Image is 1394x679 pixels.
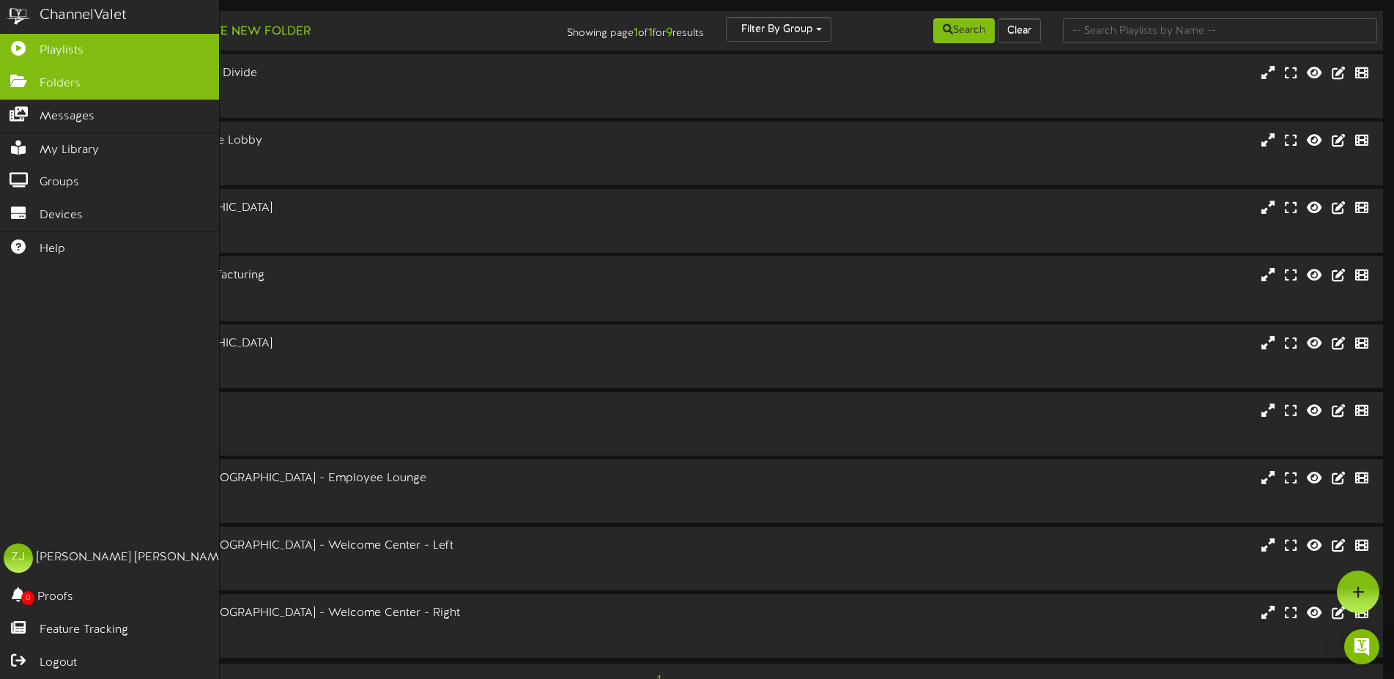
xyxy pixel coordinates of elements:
div: # 8354 [59,432,593,445]
div: Landscape ( 16:9 ) [59,352,593,364]
span: Groups [40,174,79,191]
div: # 8358 [59,229,593,242]
strong: 1 [648,26,653,40]
div: # 8355 [59,364,593,376]
div: Landscape ( 16:9 ) [59,217,593,229]
div: # 10129 [59,634,593,647]
span: Devices [40,207,83,224]
span: Proofs [37,589,73,606]
div: Landscape ( 16:9 ) [59,149,593,162]
div: Bridgewater - [GEOGRAPHIC_DATA] [59,335,593,352]
div: Landscape ( 16:9 ) [59,487,593,500]
div: [GEOGRAPHIC_DATA], [GEOGRAPHIC_DATA] - Welcome Center - Left [59,538,593,554]
span: Logout [40,655,77,672]
input: -- Search Playlists by Name -- [1063,18,1377,43]
span: Messages [40,108,94,125]
div: Bridgewater 2 [59,403,593,420]
div: ChannelValet [40,5,127,26]
div: # 8356 [59,94,593,107]
div: # 10130 [59,567,593,579]
div: Bridgewater - [GEOGRAPHIC_DATA] [59,200,593,217]
button: Filter By Group [726,17,831,42]
div: Bridgewater - JBar Manufacturing [59,267,593,284]
div: # 8357 [59,162,593,174]
span: Playlists [40,42,84,59]
div: Landscape ( 16:9 ) [59,419,593,431]
button: Clear [998,18,1041,43]
div: # 8353 [59,297,593,309]
div: Landscape ( 16:9 ) [59,554,593,567]
span: Help [40,241,65,258]
div: ZJ [4,543,33,573]
div: [PERSON_NAME] [PERSON_NAME] [37,549,229,566]
div: [GEOGRAPHIC_DATA], [GEOGRAPHIC_DATA] - Employee Lounge [59,470,593,487]
div: Landscape ( 16:9 ) [59,284,593,297]
div: Landscape ( 16:9 ) [59,622,593,634]
div: Showing page of for results [491,17,715,42]
strong: 1 [634,26,638,40]
strong: 9 [666,26,672,40]
div: [GEOGRAPHIC_DATA], [GEOGRAPHIC_DATA] - Welcome Center - Right [59,605,593,622]
button: Create New Folder [169,23,315,41]
div: Open Intercom Messenger [1344,629,1379,664]
div: Landscape ( 16:9 ) [59,82,593,94]
div: Bridgewater - Front Range Lobby [59,133,593,149]
span: My Library [40,142,99,159]
span: 0 [21,591,34,605]
div: # 10128 [59,500,593,512]
span: Folders [40,75,81,92]
div: Bridgewater - Continental Divide [59,65,593,82]
span: Feature Tracking [40,622,128,639]
button: Search [933,18,995,43]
